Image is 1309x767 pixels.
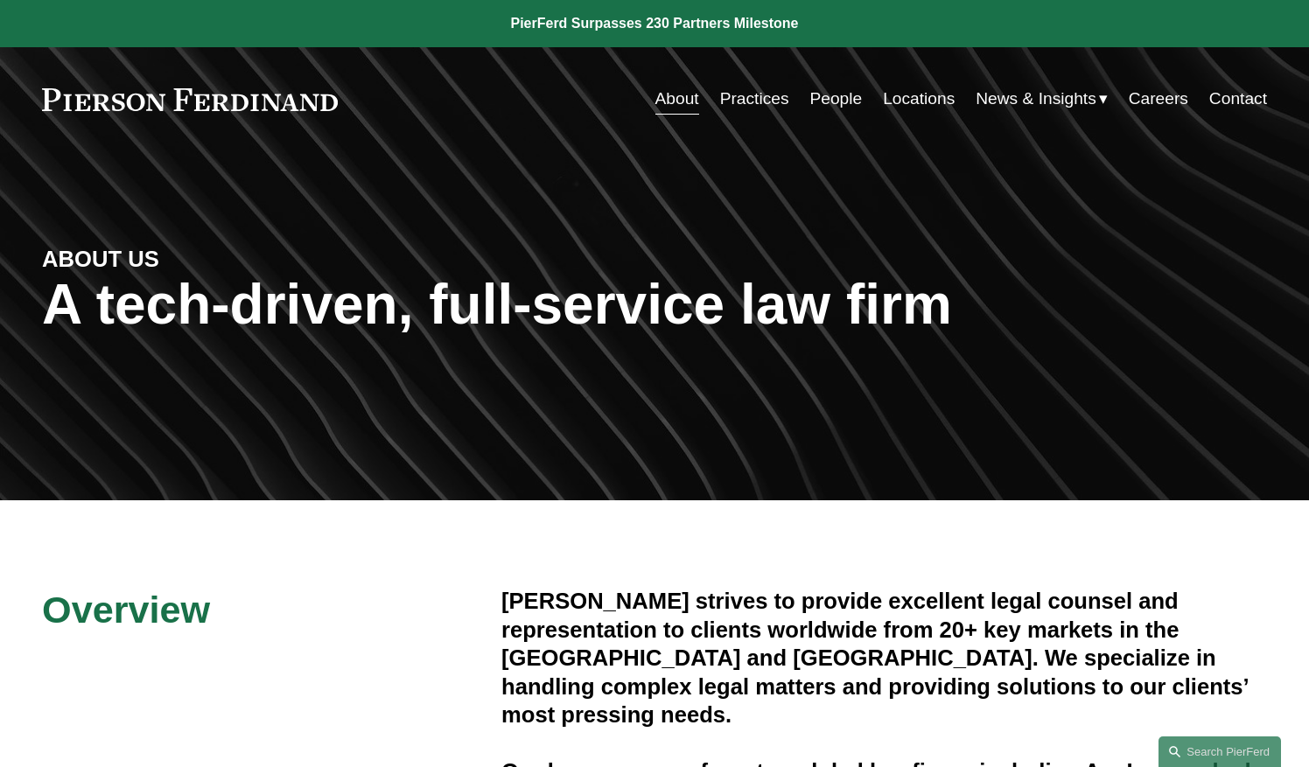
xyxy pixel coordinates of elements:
h1: A tech-driven, full-service law firm [42,273,1267,337]
a: Careers [1129,82,1188,115]
a: folder dropdown [976,82,1108,115]
a: About [655,82,699,115]
a: People [809,82,862,115]
a: Contact [1209,82,1267,115]
strong: ABOUT US [42,247,159,271]
a: Locations [883,82,955,115]
span: Overview [42,589,210,631]
a: Practices [720,82,789,115]
span: News & Insights [976,84,1096,115]
h4: [PERSON_NAME] strives to provide excellent legal counsel and representation to clients worldwide ... [501,587,1267,729]
a: Search this site [1158,736,1281,767]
